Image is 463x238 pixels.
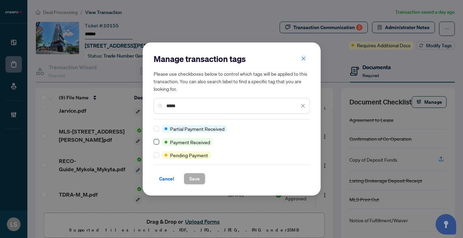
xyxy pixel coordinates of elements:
[436,214,456,235] button: Open asap
[170,138,210,146] span: Payment Received
[154,70,310,92] h5: Please use checkboxes below to control which tags will be applied to this transaction. You can al...
[159,173,174,184] span: Cancel
[170,151,208,159] span: Pending Payment
[301,56,306,61] span: close
[300,103,305,108] span: close
[154,173,180,185] button: Cancel
[184,173,205,185] button: Save
[154,53,310,64] h2: Manage transaction tags
[170,125,224,133] span: Partial Payment Received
